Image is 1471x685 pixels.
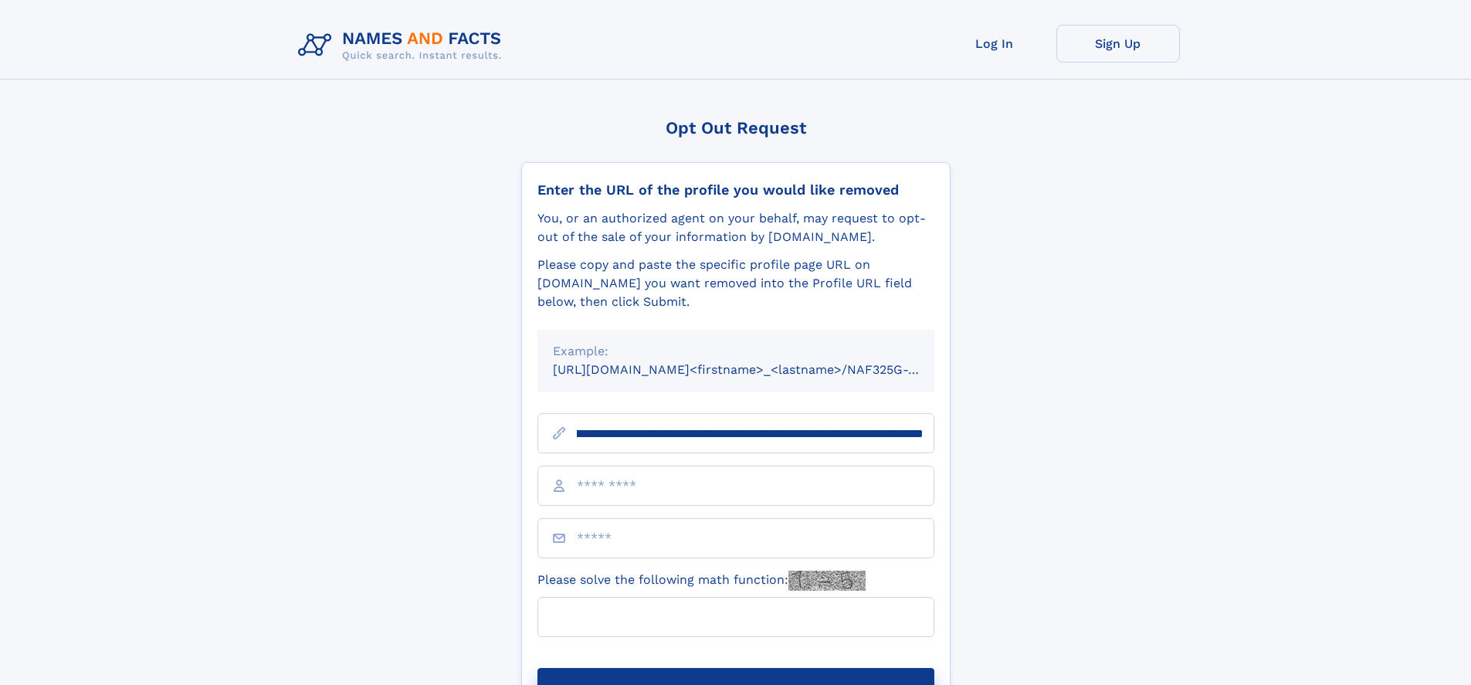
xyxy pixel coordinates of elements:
[933,25,1056,63] a: Log In
[553,342,919,361] div: Example:
[292,25,514,66] img: Logo Names and Facts
[521,118,951,137] div: Opt Out Request
[553,362,964,377] small: [URL][DOMAIN_NAME]<firstname>_<lastname>/NAF325G-xxxxxxxx
[537,209,934,246] div: You, or an authorized agent on your behalf, may request to opt-out of the sale of your informatio...
[537,571,866,591] label: Please solve the following math function:
[537,256,934,311] div: Please copy and paste the specific profile page URL on [DOMAIN_NAME] you want removed into the Pr...
[537,181,934,198] div: Enter the URL of the profile you would like removed
[1056,25,1180,63] a: Sign Up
